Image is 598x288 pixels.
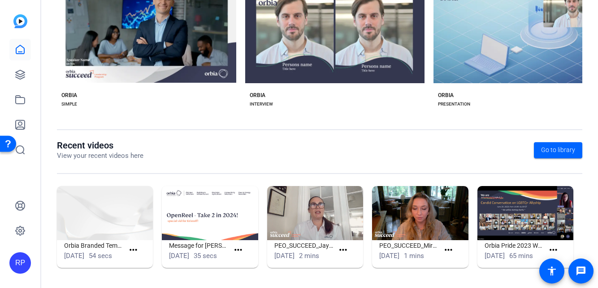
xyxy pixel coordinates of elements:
mat-icon: more_horiz [548,245,559,256]
mat-icon: more_horiz [443,245,454,256]
h1: Message for [PERSON_NAME] [169,240,229,251]
span: [DATE] [379,252,399,260]
img: Orbia Pride 2023 Webinar [477,186,573,240]
img: PEO_SUCCEED_Miranda_Final [372,186,468,240]
h1: PEO_SUCCEED_Jay_D1 [274,240,334,251]
h1: Orbia Pride 2023 Webinar [485,240,545,251]
span: [DATE] [485,252,505,260]
p: View your recent videos here [57,151,143,161]
img: Message for Kristoff [162,186,258,240]
img: blue-gradient.svg [13,14,27,28]
div: ORBIA [61,92,77,99]
span: 2 mins [299,252,319,260]
span: Go to library [541,145,575,155]
span: 35 secs [194,252,217,260]
h1: PEO_SUCCEED_Miranda_Final [379,240,439,251]
h1: Orbia Branded Templates | PPT [64,240,124,251]
span: [DATE] [274,252,295,260]
mat-icon: accessibility [546,266,557,276]
div: INTERVIEW [250,101,273,108]
img: PEO_SUCCEED_Jay_D1 [267,186,363,240]
a: Go to library [534,142,582,158]
div: ORBIA [250,92,265,99]
mat-icon: more_horiz [233,245,244,256]
mat-icon: message [576,266,586,276]
mat-icon: more_horiz [338,245,349,256]
span: [DATE] [169,252,189,260]
div: ORBIA [438,92,454,99]
span: [DATE] [64,252,84,260]
img: Orbia Branded Templates | PPT [57,186,153,240]
div: RP [9,252,31,274]
div: SIMPLE [61,101,77,108]
h1: Recent videos [57,140,143,151]
span: 54 secs [89,252,112,260]
span: 1 mins [404,252,424,260]
div: PRESENTATION [438,101,470,108]
mat-icon: more_horiz [128,245,139,256]
span: 65 mins [509,252,533,260]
